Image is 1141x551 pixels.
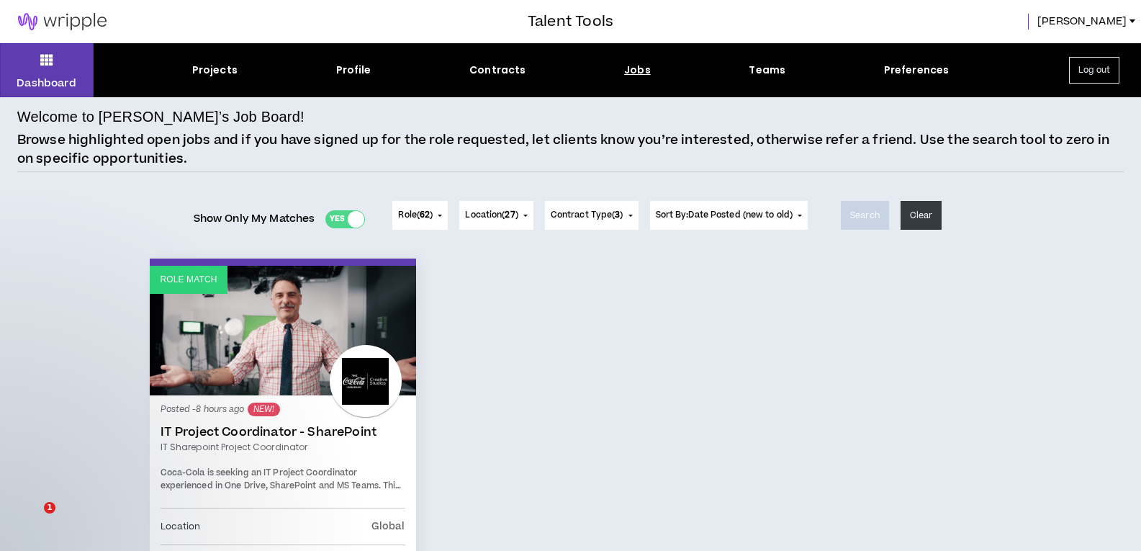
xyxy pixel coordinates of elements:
[545,201,639,230] button: Contract Type(3)
[420,209,430,221] span: 62
[465,209,518,222] span: Location ( )
[841,201,889,230] button: Search
[469,63,526,78] div: Contracts
[17,131,1124,168] p: Browse highlighted open jobs and if you have signed up for the role requested, let clients know y...
[161,403,405,416] p: Posted - 8 hours ago
[371,519,405,534] p: Global
[551,209,623,222] span: Contract Type ( )
[901,201,942,230] button: Clear
[336,63,371,78] div: Profile
[505,209,515,221] span: 27
[44,502,55,514] span: 1
[192,63,238,78] div: Projects
[392,201,448,230] button: Role(62)
[161,273,217,287] p: Role Match
[17,76,76,91] p: Dashboard
[528,11,613,32] h3: Talent Tools
[14,502,49,537] iframe: Intercom live chat
[1037,14,1127,30] span: [PERSON_NAME]
[150,266,416,395] a: Role Match
[459,201,533,230] button: Location(27)
[398,209,433,222] span: Role ( )
[194,208,315,230] span: Show Only My Matches
[161,519,201,534] p: Location
[1069,57,1119,84] button: Log out
[749,63,785,78] div: Teams
[17,106,305,127] h4: Welcome to [PERSON_NAME]’s Job Board!
[650,201,808,230] button: Sort By:Date Posted (new to old)
[248,403,280,416] sup: NEW!
[656,209,793,221] span: Sort By: Date Posted (new to old)
[615,209,620,221] span: 3
[884,63,950,78] div: Preferences
[11,411,299,512] iframe: Intercom notifications message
